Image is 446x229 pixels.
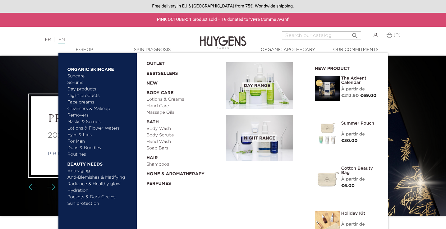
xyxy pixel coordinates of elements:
i:  [351,30,359,38]
a: Bestsellers [146,67,216,77]
a: Hair [146,152,222,161]
a: Our commitments [325,47,387,53]
a: Anti-Blemishes & Matifying [67,174,132,181]
a: Skin Diagnosis [121,47,183,53]
a: Summer pouch [341,121,379,126]
a: Masks & Scrubs [67,119,132,125]
a: Routines [67,151,132,158]
a: Body Scrubs [146,132,222,139]
a: PREORDER [48,113,179,125]
a: OUTLET [146,57,216,67]
a: EN [58,38,65,44]
a: Sun protection [67,200,132,207]
div: Carousel buttons [31,183,51,192]
a: Beauty needs [67,158,132,168]
a: Anti-aging [67,168,132,174]
img: Cotton Beauty Bag [315,166,340,191]
span: Day Range [242,82,272,90]
div: À partir de [341,86,379,93]
a: Perfumes [146,177,222,187]
a: Shampoos [146,161,222,168]
div: À partir de [341,176,379,183]
a: Day Range [226,62,306,109]
div: À partir de [341,221,379,228]
img: The Advent Calendar [315,76,340,101]
a: Body Wash [146,126,222,132]
img: Huygens [200,26,246,50]
a: FR [45,38,51,42]
button:  [349,30,361,38]
div: À partir de [341,131,379,138]
span: (0) [393,33,400,37]
a: Holiday Kit [341,211,379,216]
a: Cleansers & Makeup Removers [67,106,132,119]
a: Lotions & Flower Waters [67,125,132,132]
a: The Advent Calendar [341,76,379,85]
a: Body Care [146,87,222,96]
a: Massage Oils [146,109,222,116]
a: Night Range [226,115,306,162]
a: For Men [67,138,132,145]
a: Lotions & Creams [146,96,222,103]
a: Hydration [67,187,132,194]
h2: New product [315,64,379,71]
a: Hand Care [146,103,222,109]
img: Summer pouch [315,121,340,146]
a: Cotton Beauty Bag [341,166,379,175]
span: Night Range [242,135,277,142]
a: Organic Skincare [67,63,132,73]
a: Eyes & Lips [67,132,132,138]
span: €213.90 [341,94,359,98]
a: Duos & Bundles [67,145,132,151]
a: Radiance & Healthy glow [67,181,132,187]
span: €69.00 [360,94,377,98]
a: New [146,77,222,87]
img: routine_nuit_banner.jpg [226,115,293,162]
a: 2025 Advent Calendar [48,130,179,141]
div: | [42,36,181,44]
span: €6.00 [341,184,355,188]
a: Night products [67,93,127,99]
img: routine_jour_banner.jpg [226,62,293,109]
a: E-Shop [53,47,116,53]
a: Hand Wash [146,139,222,145]
a: Organic Apothecary [257,47,319,53]
a: Pockets & Dark Circles [67,194,132,200]
a: Soap Bars [146,145,222,152]
a: Home & Aromatherapy [146,168,222,177]
input: Search [282,31,361,39]
a: Day products [67,86,132,93]
a: p r e o r d e r [48,152,87,157]
span: €30.00 [341,139,358,143]
a: Face creams [67,99,132,106]
a: Bath [146,116,222,126]
a: Serums [67,80,132,86]
a: Suncare [67,73,132,80]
